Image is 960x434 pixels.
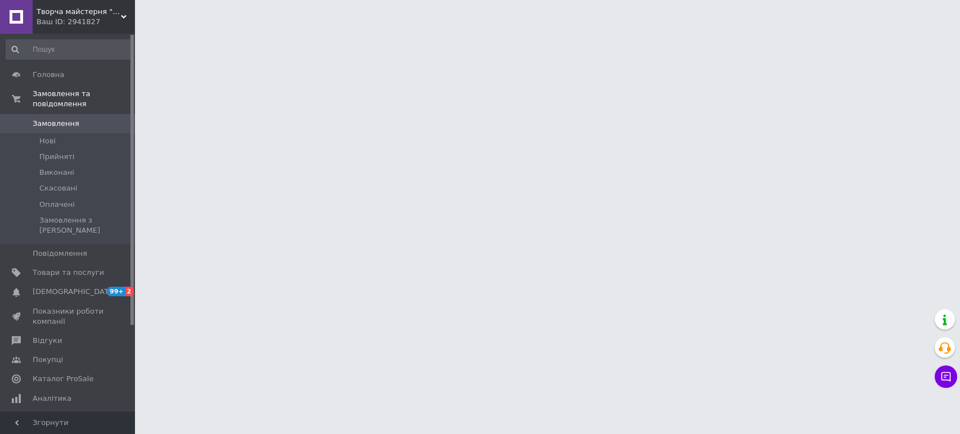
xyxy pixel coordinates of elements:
span: Скасовані [39,183,78,193]
span: Покупці [33,355,63,365]
span: Показники роботи компанії [33,306,104,327]
span: Замовлення з [PERSON_NAME] [39,215,131,236]
span: Творча майстерня "WoollyFox" [37,7,121,17]
span: Повідомлення [33,248,87,259]
span: Оплачені [39,200,75,210]
button: Чат з покупцем [935,365,957,388]
span: 99+ [107,287,125,296]
input: Пошук [6,39,132,60]
span: Прийняті [39,152,74,162]
span: Каталог ProSale [33,374,93,384]
span: Замовлення та повідомлення [33,89,135,109]
span: Замовлення [33,119,79,129]
span: [DEMOGRAPHIC_DATA] [33,287,116,297]
span: Нові [39,136,56,146]
span: Відгуки [33,336,62,346]
span: Виконані [39,168,74,178]
span: 2 [125,287,134,296]
span: Головна [33,70,64,80]
div: Ваш ID: 2941827 [37,17,135,27]
span: Аналітика [33,394,71,404]
span: Товари та послуги [33,268,104,278]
